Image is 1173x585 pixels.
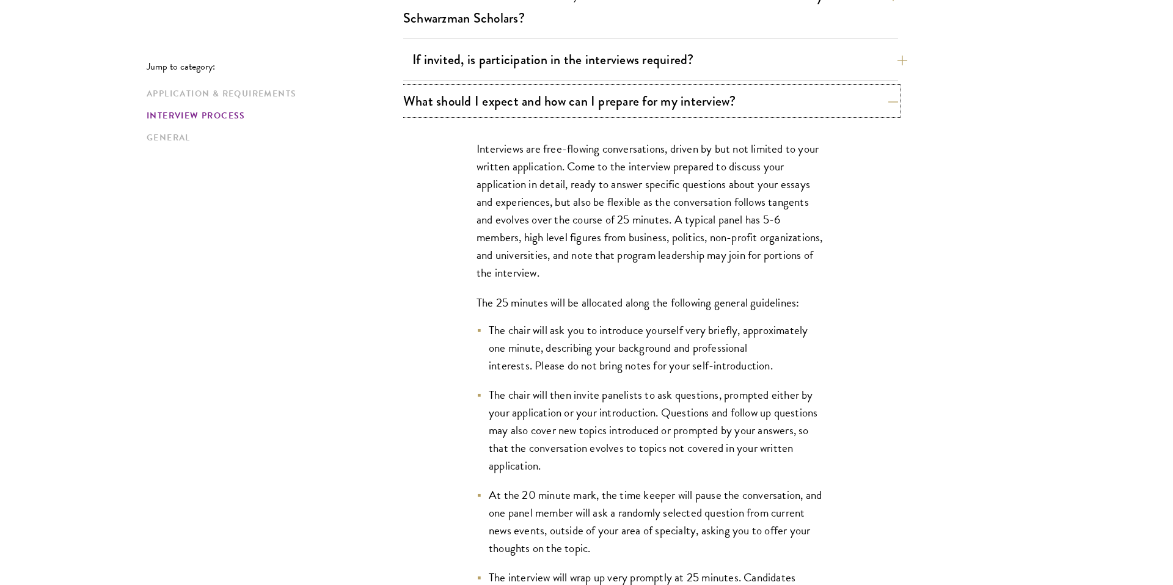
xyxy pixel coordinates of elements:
[147,87,396,100] a: Application & Requirements
[477,321,825,374] li: The chair will ask you to introduce yourself very briefly, approximately one minute, describing y...
[147,131,396,144] a: General
[147,61,403,72] p: Jump to category:
[477,486,825,557] li: At the 20 minute mark, the time keeper will pause the conversation, and one panel member will ask...
[147,109,396,122] a: Interview Process
[412,46,907,73] button: If invited, is participation in the interviews required?
[477,294,825,311] p: The 25 minutes will be allocated along the following general guidelines:
[403,87,898,115] button: What should I expect and how can I prepare for my interview?
[477,386,825,474] li: The chair will then invite panelists to ask questions, prompted either by your application or you...
[477,140,825,282] p: Interviews are free-flowing conversations, driven by but not limited to your written application....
